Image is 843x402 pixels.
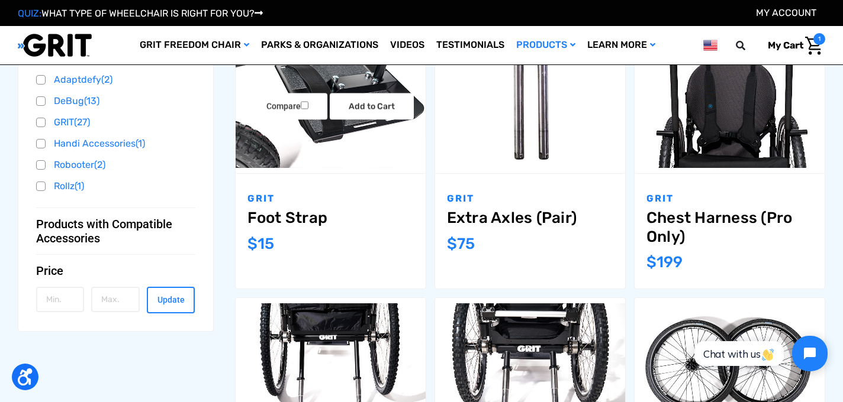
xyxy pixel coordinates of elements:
a: Extra Axles (Pair),$75.00 [447,209,613,227]
span: $75 [447,235,475,253]
img: Cart [805,37,822,55]
p: GRIT [247,192,414,206]
span: (1) [75,180,84,192]
a: Foot Strap,$15.00 [247,209,414,227]
button: Price [36,264,195,278]
input: Compare [301,101,308,109]
a: Testimonials [430,26,510,64]
a: Adaptdefy(2) [36,71,195,89]
a: Cart with 1 items [759,33,825,58]
span: (27) [74,116,90,128]
a: Videos [384,26,430,64]
p: GRIT [646,192,813,206]
span: (2) [94,159,105,170]
button: Products with Compatible Accessories [36,217,195,245]
span: My Cart [768,40,803,51]
a: Account [756,7,816,18]
span: 1 [813,33,825,45]
a: Chest Harness (Pro Only),$199.00 [635,36,825,174]
a: Handi Accessories(1) [36,135,195,153]
span: QUIZ: [18,8,41,19]
button: Update [147,287,195,313]
img: us.png [703,38,717,53]
img: GRIT All-Terrain Wheelchair and Mobility Equipment [18,33,92,57]
a: Chest Harness (Pro Only),$199.00 [646,209,813,245]
img: GRIT Extra Axles: pair of stainless steel axles to use with extra set of wheels and all GRIT Free... [435,41,625,168]
a: Foot Strap,$15.00 [236,36,426,174]
a: GRIT Freedom Chair [134,26,255,64]
input: Search [741,33,759,58]
iframe: Tidio Chat [681,326,838,381]
a: Learn More [581,26,661,64]
span: $199 [646,253,683,271]
span: Price [36,264,63,278]
input: Min. [36,287,84,312]
a: Products [510,26,581,64]
span: (1) [136,138,145,149]
span: (2) [101,74,112,85]
a: DeBug(13) [36,92,195,110]
p: GRIT [447,192,613,206]
span: Products with Compatible Accessories [36,217,186,245]
img: GRIT Chest Harness: chest security straps installed on seatback of GRIT Freedom Chair: Pro for ad... [635,41,825,168]
a: Add to Cart [330,93,414,119]
a: QUIZ:WHAT TYPE OF WHEELCHAIR IS RIGHT FOR YOU? [18,8,263,19]
input: Max. [91,287,139,312]
img: GRIT Foot Strap: velcro strap shown looped through slots on footplate of GRIT Freedom Chair to ke... [236,41,426,168]
a: GRIT(27) [36,114,195,131]
a: Rollz(1) [36,177,195,195]
a: Robooter(2) [36,156,195,174]
span: $15 [247,235,274,253]
label: Compare [247,93,327,119]
a: Parks & Organizations [255,26,384,64]
a: Extra Axles (Pair),$75.00 [435,36,625,174]
span: (13) [84,95,99,106]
